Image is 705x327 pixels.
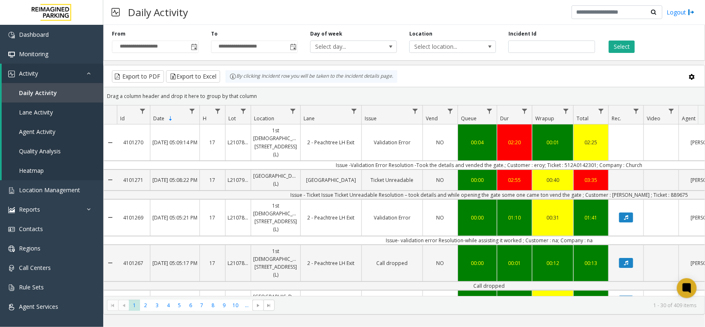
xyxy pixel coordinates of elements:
span: Page 4 [163,300,174,311]
span: Page 11 [241,300,252,311]
div: Data table [104,105,705,296]
a: 2 - Peachtree LH Exit [301,136,361,148]
div: 02:55 [499,176,530,184]
a: 1st [DEMOGRAPHIC_DATA], [STREET_ADDRESS] (L) [251,200,300,236]
a: 00:00 [458,174,497,186]
a: Quality Analysis [2,141,103,161]
a: 00:13 [574,257,608,269]
img: 'icon' [8,226,15,233]
a: 00:00 [458,257,497,269]
a: 01:41 [574,212,608,224]
a: 17 [200,174,225,186]
a: L21078200 [226,136,251,148]
a: 02:25 [574,136,608,148]
a: Collapse Details [104,242,117,284]
a: H Filter Menu [212,105,223,117]
span: Daily Activity [19,89,57,97]
span: Page 1 [129,300,140,311]
a: [GEOGRAPHIC_DATA] [301,174,361,186]
a: [DATE] 05:04:11 PM [150,294,199,306]
a: [DATE] 05:05:21 PM [150,212,199,224]
a: Total Filter Menu [596,105,607,117]
a: Collapse Details [104,167,117,193]
a: 4101269 [117,212,150,224]
a: 00:00 [458,212,497,224]
a: L21079900 [226,174,251,186]
span: Sortable [167,115,174,122]
span: Page 7 [196,300,207,311]
div: 00:04 [460,138,495,146]
label: Day of week [310,30,342,38]
span: Lane [304,115,315,122]
span: Contacts [19,225,43,233]
div: 01:10 [499,214,530,222]
span: Page 10 [230,300,241,311]
span: Dur [500,115,509,122]
a: Activity [2,64,103,83]
div: 00:00 [460,176,495,184]
img: 'icon' [8,284,15,291]
button: Export to PDF [112,70,164,83]
span: Monitoring [19,50,48,58]
a: 1st [DEMOGRAPHIC_DATA], [STREET_ADDRESS] (L) [251,245,300,281]
a: NO [423,257,458,269]
span: Rule Sets [19,283,44,291]
a: 01:10 [497,212,532,224]
a: Ticket Unreadable [362,174,423,186]
div: 00:31 [534,214,571,222]
a: Id Filter Menu [137,105,148,117]
a: [GEOGRAPHIC_DATA] (L) [251,170,300,190]
span: NO [437,260,444,267]
span: Agent Activity [19,128,55,136]
span: Page 5 [174,300,185,311]
a: Wrapup Filter Menu [560,105,572,117]
kendo-pager-info: 1 - 30 of 409 items [280,302,696,309]
a: Logout [667,8,695,17]
div: 00:00 [460,259,495,267]
img: 'icon' [8,304,15,310]
a: NO [423,174,458,186]
a: Location Filter Menu [287,105,299,117]
div: 00:01 [499,259,530,267]
span: Vend [426,115,438,122]
a: Queue Filter Menu [484,105,495,117]
a: 00:04 [458,136,497,148]
label: From [112,30,126,38]
a: 2 - Peachtree LH Exit [301,257,361,269]
a: Issue Filter Menu [410,105,421,117]
span: Select location... [410,41,478,53]
label: Location [409,30,432,38]
h3: Daily Activity [124,2,192,22]
a: 00:01 [497,257,532,269]
a: 2 - Peachtree LH Exit [301,212,361,224]
span: NO [437,214,444,221]
a: [DATE] 05:05:17 PM [150,257,199,269]
span: Dashboard [19,31,49,38]
a: 4101268 [117,294,150,306]
span: Toggle popup [288,41,297,53]
a: 17 [200,212,225,224]
a: Dur Filter Menu [519,105,530,117]
label: Incident Id [508,30,536,38]
span: Location [254,115,274,122]
a: 02:55 [497,174,532,186]
a: 1st [DEMOGRAPHIC_DATA], [STREET_ADDRESS] (L) [251,124,300,160]
a: Rec. Filter Menu [631,105,642,117]
img: logout [688,8,695,17]
img: 'icon' [8,207,15,213]
div: Drag a column header and drop it here to group by that column [104,89,705,103]
a: [DATE] 05:09:14 PM [150,136,199,148]
a: Hours of operation [362,294,423,306]
img: 'icon' [8,246,15,252]
a: NO [423,212,458,224]
a: [DATE] 05:08:22 PM [150,174,199,186]
a: Video Filter Menu [666,105,677,117]
div: 02:20 [499,138,530,146]
a: Heatmap [2,161,103,180]
a: Lane Activity [2,103,103,122]
span: Agent Services [19,303,58,310]
span: Queue [461,115,477,122]
a: 00:12 [532,257,573,269]
span: Quality Analysis [19,147,61,155]
img: 'icon' [8,265,15,272]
